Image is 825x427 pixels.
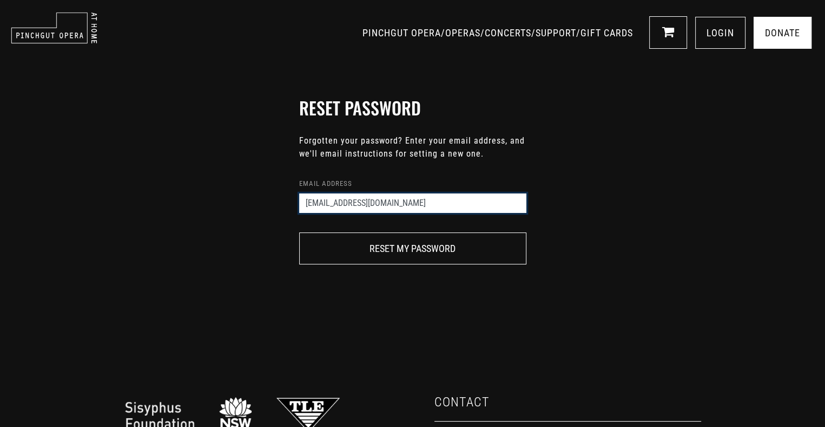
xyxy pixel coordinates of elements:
p: Forgotten your password? Enter your email address, and we'll email instructions for setting a new... [299,134,526,160]
a: CONCERTS [485,27,531,38]
a: SUPPORT [536,27,576,38]
a: PINCHGUT OPERA [362,27,441,38]
span: / / / / [362,27,636,38]
a: LOGIN [695,17,745,49]
a: GIFT CARDS [580,27,633,38]
a: Donate [754,17,811,49]
button: Reset my password [299,232,526,264]
img: pinchgut_at_home_negative_logo.svg [11,12,97,44]
label: Email address [299,178,352,189]
a: OPERAS [445,27,480,38]
h2: Reset password [299,98,526,118]
h4: Contact [434,394,702,422]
